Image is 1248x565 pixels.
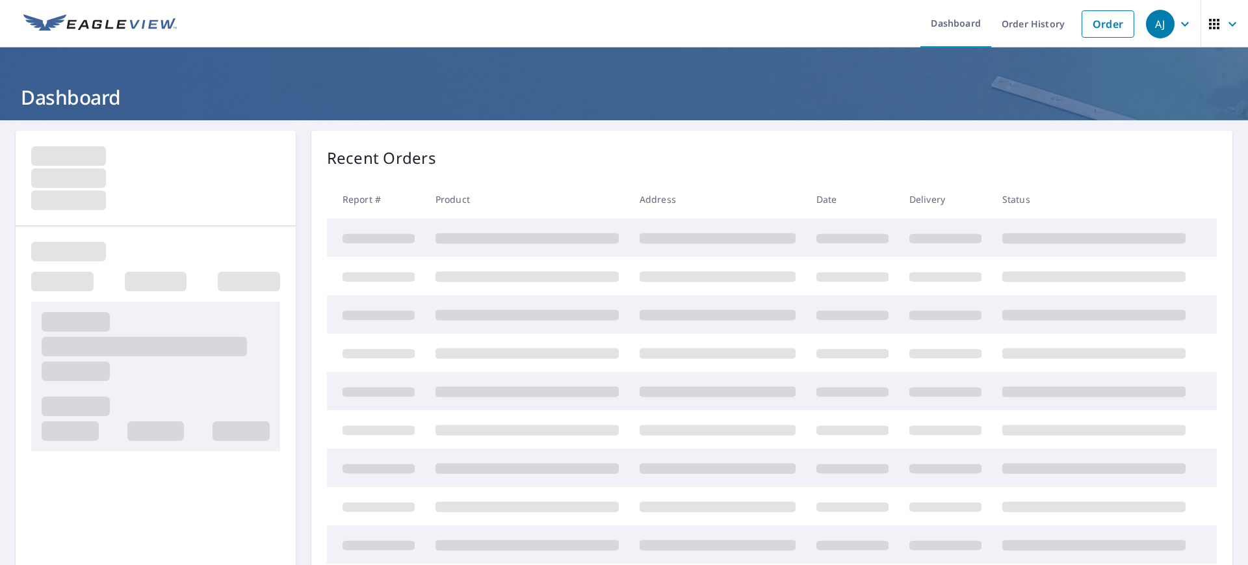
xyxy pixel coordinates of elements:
[23,14,177,34] img: EV Logo
[327,180,425,218] th: Report #
[629,180,806,218] th: Address
[1082,10,1134,38] a: Order
[425,180,629,218] th: Product
[16,84,1232,111] h1: Dashboard
[992,180,1196,218] th: Status
[806,180,899,218] th: Date
[899,180,992,218] th: Delivery
[1146,10,1175,38] div: AJ
[327,146,436,170] p: Recent Orders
